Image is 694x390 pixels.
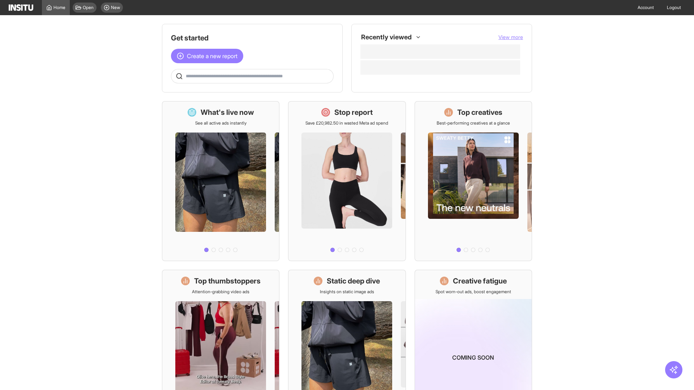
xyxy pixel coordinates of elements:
[437,120,510,126] p: Best-performing creatives at a glance
[498,34,523,40] span: View more
[334,107,373,117] h1: Stop report
[415,101,532,261] a: Top creativesBest-performing creatives at a glance
[171,33,334,43] h1: Get started
[305,120,388,126] p: Save £20,982.50 in wasted Meta ad spend
[498,34,523,41] button: View more
[53,5,65,10] span: Home
[327,276,380,286] h1: Static deep dive
[192,289,249,295] p: Attention-grabbing video ads
[457,107,502,117] h1: Top creatives
[171,49,243,63] button: Create a new report
[9,4,33,11] img: Logo
[194,276,261,286] h1: Top thumbstoppers
[162,101,279,261] a: What's live nowSee all active ads instantly
[195,120,247,126] p: See all active ads instantly
[320,289,374,295] p: Insights on static image ads
[187,52,237,60] span: Create a new report
[201,107,254,117] h1: What's live now
[111,5,120,10] span: New
[288,101,406,261] a: Stop reportSave £20,982.50 in wasted Meta ad spend
[83,5,94,10] span: Open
